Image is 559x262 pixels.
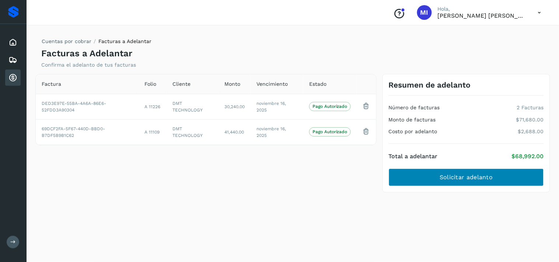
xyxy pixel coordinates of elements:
p: Hola, [438,6,526,12]
td: A 11226 [139,94,167,119]
p: Magda Imelda Ramos Gelacio [438,12,526,19]
span: 30,240.00 [224,104,245,109]
span: noviembre 16, 2025 [256,101,286,113]
span: Solicitar adelanto [440,173,493,181]
h4: Costo por adelanto [389,128,437,135]
td: 69DCF2FA-5F67-440D-BBD0-B7DF5B9B1C62 [36,119,139,145]
button: Solicitar adelanto [389,169,544,186]
p: $71,680.00 [516,117,544,123]
a: Cuentas por cobrar [42,38,91,44]
td: DMT TECHNOLOGY [167,119,219,145]
span: Folio [144,80,156,88]
div: Embarques [5,52,21,68]
span: Estado [309,80,326,88]
h4: Facturas a Adelantar [41,48,132,59]
p: 2 Facturas [517,105,544,111]
p: Confirma el adelanto de tus facturas [41,62,136,68]
div: Inicio [5,34,21,50]
nav: breadcrumb [41,38,151,48]
td: A 11109 [139,119,167,145]
span: Cliente [172,80,191,88]
span: noviembre 16, 2025 [256,126,286,138]
span: Vencimiento [256,80,288,88]
p: $68,992.00 [512,153,544,160]
p: Pago Autorizado [312,129,347,134]
p: $2,688.00 [518,128,544,135]
td: DED3E97E-55BA-4A6A-86E6-52FDD3A90304 [36,94,139,119]
span: 41,440.00 [224,130,244,135]
h3: Resumen de adelanto [389,80,471,89]
span: Factura [42,80,61,88]
span: Monto [224,80,240,88]
h4: Monto de facturas [389,117,436,123]
span: Facturas a Adelantar [98,38,151,44]
h4: Total a adelantar [389,153,438,160]
h4: Número de facturas [389,105,440,111]
p: Pago Autorizado [312,104,347,109]
td: DMT TECHNOLOGY [167,94,219,119]
div: Cuentas por cobrar [5,70,21,86]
